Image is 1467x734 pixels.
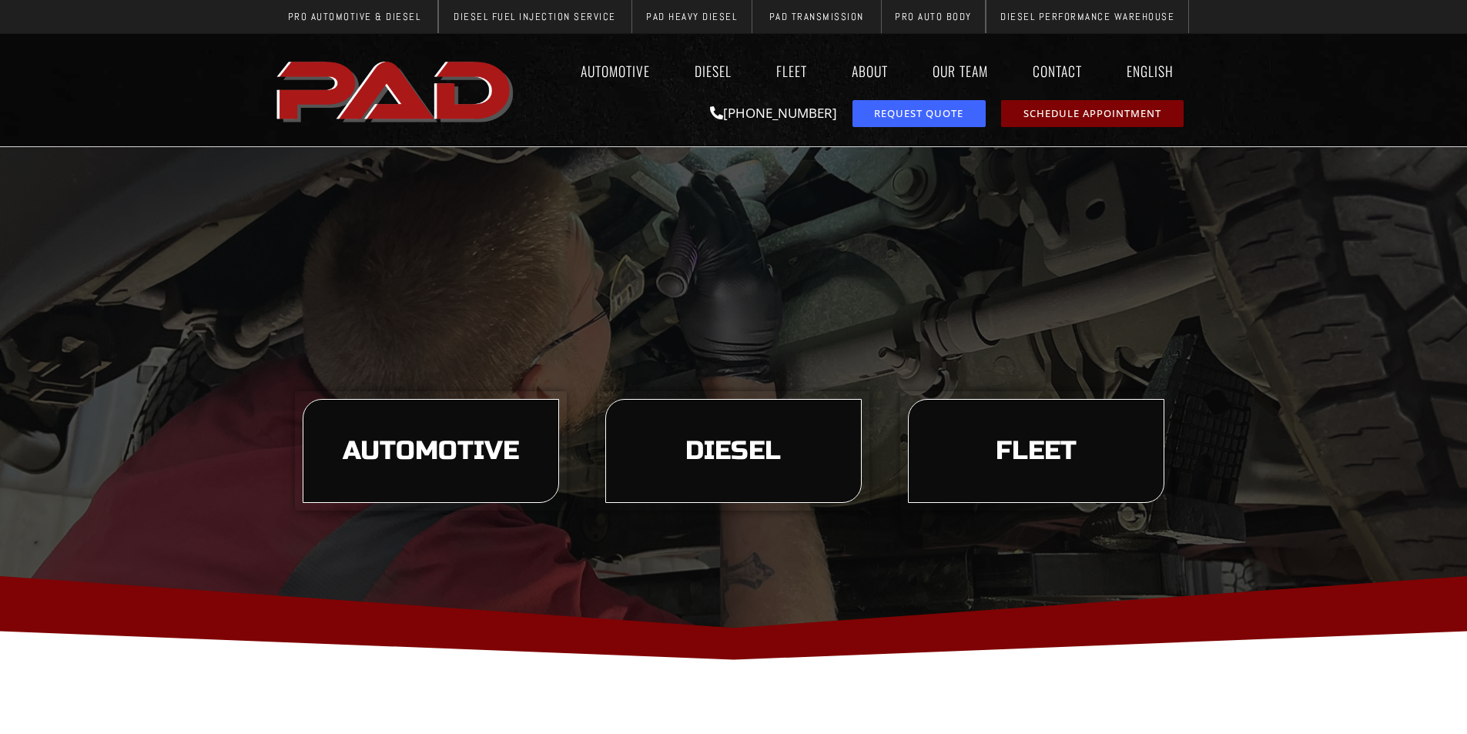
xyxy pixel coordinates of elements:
[895,12,972,22] span: Pro Auto Body
[343,438,519,464] span: Automotive
[1000,12,1174,22] span: Diesel Performance Warehouse
[521,53,1196,89] nav: Menu
[1112,53,1196,89] a: English
[710,104,837,122] a: [PHONE_NUMBER]
[852,100,986,127] a: request a service or repair quote
[685,438,781,464] span: Diesel
[288,12,421,22] span: Pro Automotive & Diesel
[272,49,521,132] a: pro automotive and diesel home page
[996,438,1077,464] span: Fleet
[762,53,822,89] a: Fleet
[605,399,862,504] a: learn more about our diesel services
[918,53,1003,89] a: Our Team
[874,109,963,119] span: Request Quote
[454,12,616,22] span: Diesel Fuel Injection Service
[303,399,559,504] a: learn more about our automotive services
[272,49,521,132] img: The image shows the word "PAD" in bold, red, uppercase letters with a slight shadow effect.
[769,12,864,22] span: PAD Transmission
[1023,109,1161,119] span: Schedule Appointment
[1001,100,1184,127] a: schedule repair or service appointment
[837,53,903,89] a: About
[908,399,1164,504] a: learn more about our fleet services
[566,53,665,89] a: Automotive
[646,12,737,22] span: PAD Heavy Diesel
[680,53,746,89] a: Diesel
[1018,53,1097,89] a: Contact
